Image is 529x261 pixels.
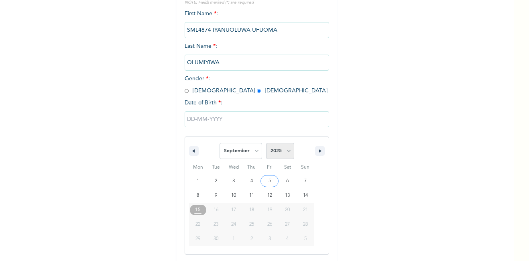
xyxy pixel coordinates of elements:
span: 10 [231,188,236,203]
span: First Name : [185,11,329,33]
span: 14 [303,188,308,203]
span: 1 [197,174,199,188]
button: 6 [279,174,297,188]
input: Enter your first name [185,22,329,38]
span: 15 [195,203,201,217]
button: 13 [279,188,297,203]
span: 8 [197,188,199,203]
span: 23 [214,217,218,232]
span: Last Name : [185,43,329,65]
span: 6 [286,174,289,188]
span: 22 [195,217,200,232]
input: DD-MM-YYYY [185,111,329,127]
span: 18 [249,203,254,217]
span: 16 [214,203,218,217]
span: Tue [207,161,225,174]
span: Thu [243,161,261,174]
span: 20 [285,203,290,217]
button: 26 [260,217,279,232]
button: 17 [225,203,243,217]
button: 2 [207,174,225,188]
span: 29 [195,232,200,246]
button: 10 [225,188,243,203]
span: 25 [249,217,254,232]
button: 3 [225,174,243,188]
span: Mon [189,161,207,174]
span: 13 [285,188,290,203]
span: 5 [269,174,271,188]
button: 28 [296,217,314,232]
span: 12 [267,188,272,203]
span: Fri [260,161,279,174]
button: 9 [207,188,225,203]
span: 21 [303,203,308,217]
span: 17 [231,203,236,217]
span: Wed [225,161,243,174]
button: 4 [243,174,261,188]
span: 19 [267,203,272,217]
button: 20 [279,203,297,217]
button: 12 [260,188,279,203]
span: 30 [214,232,218,246]
span: 7 [304,174,307,188]
button: 21 [296,203,314,217]
button: 11 [243,188,261,203]
button: 29 [189,232,207,246]
span: Sat [279,161,297,174]
span: Gender : [DEMOGRAPHIC_DATA] [DEMOGRAPHIC_DATA] [185,76,328,94]
span: 11 [249,188,254,203]
span: 4 [250,174,253,188]
button: 5 [260,174,279,188]
button: 14 [296,188,314,203]
span: 2 [215,174,217,188]
button: 16 [207,203,225,217]
button: 22 [189,217,207,232]
span: Sun [296,161,314,174]
span: 27 [285,217,290,232]
button: 30 [207,232,225,246]
button: 1 [189,174,207,188]
button: 18 [243,203,261,217]
input: Enter your last name [185,55,329,71]
button: 7 [296,174,314,188]
span: 9 [215,188,217,203]
span: 24 [231,217,236,232]
button: 24 [225,217,243,232]
button: 27 [279,217,297,232]
button: 25 [243,217,261,232]
span: Date of Birth : [185,99,222,107]
button: 19 [260,203,279,217]
button: 15 [189,203,207,217]
span: 3 [232,174,235,188]
button: 23 [207,217,225,232]
button: 8 [189,188,207,203]
span: 28 [303,217,308,232]
span: 26 [267,217,272,232]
